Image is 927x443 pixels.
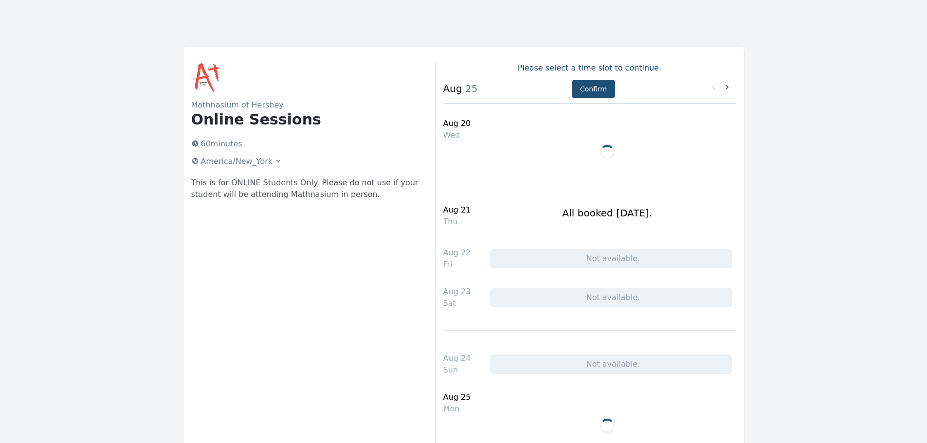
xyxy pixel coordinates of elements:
[462,83,478,94] span: 25
[443,118,471,129] div: Aug 20
[443,353,471,364] div: Aug 24
[490,249,732,268] div: Not available.
[443,129,471,141] div: Wed
[187,136,419,152] p: 60 minutes
[187,154,287,169] button: America/New_York
[443,259,471,270] div: Fri
[563,206,653,220] h1: All booked [DATE].
[490,288,732,307] div: Not available.
[191,177,419,200] p: This is for ONLINE Students Only. Please do not use if your student will be attending Mathnasium ...
[443,286,471,298] div: Aug 23
[572,80,615,98] button: Confirm
[443,403,471,415] div: Mon
[443,391,471,403] div: Aug 25
[191,62,222,93] img: Mathnasium of Hershey
[191,99,419,111] h2: Mathnasium of Hershey
[443,298,471,309] div: Sat
[490,354,732,374] div: Not available.
[443,364,471,376] div: Sun
[443,216,471,228] div: Thu
[443,247,471,259] div: Aug 22
[443,83,462,94] strong: Aug
[191,111,419,128] h1: Online Sessions
[443,204,471,216] div: Aug 21
[443,62,736,74] p: Please select a time slot to continue.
